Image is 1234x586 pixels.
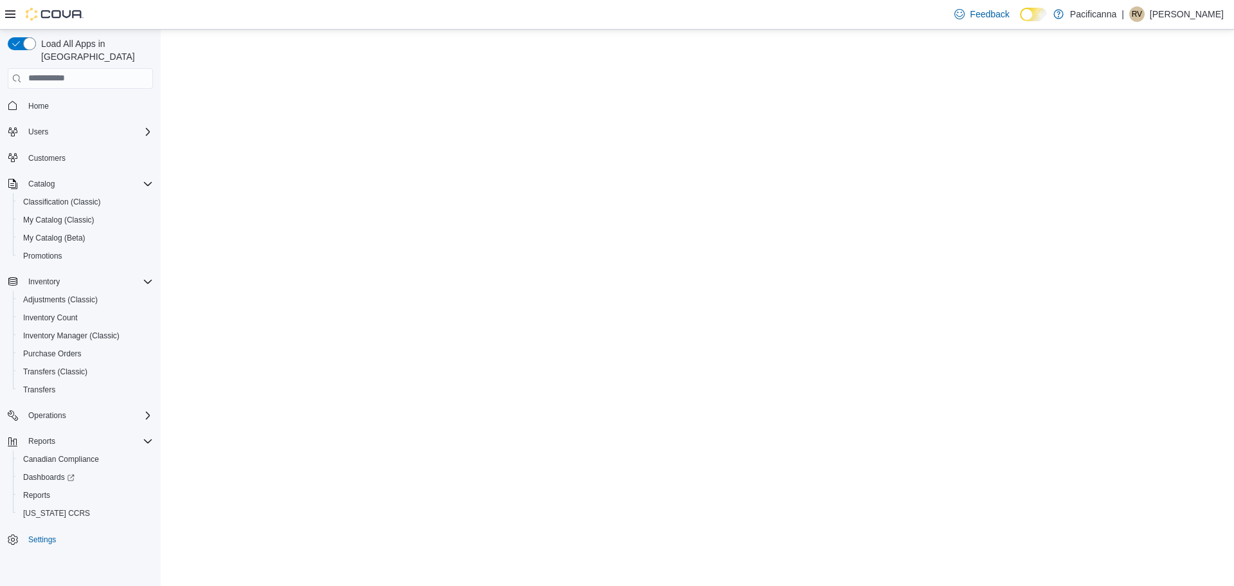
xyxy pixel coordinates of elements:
[23,98,153,114] span: Home
[13,327,158,345] button: Inventory Manager (Classic)
[18,346,153,362] span: Purchase Orders
[23,176,60,192] button: Catalog
[28,535,56,545] span: Settings
[28,410,66,421] span: Operations
[18,328,153,343] span: Inventory Manager (Classic)
[23,176,153,192] span: Catalog
[23,197,101,207] span: Classification (Classic)
[13,229,158,247] button: My Catalog (Beta)
[36,37,153,63] span: Load All Apps in [GEOGRAPHIC_DATA]
[13,291,158,309] button: Adjustments (Classic)
[23,331,120,341] span: Inventory Manager (Classic)
[23,274,153,289] span: Inventory
[18,470,80,485] a: Dashboards
[18,452,153,467] span: Canadian Compliance
[18,212,153,228] span: My Catalog (Classic)
[3,273,158,291] button: Inventory
[13,486,158,504] button: Reports
[1070,6,1116,22] p: Pacificanna
[23,531,153,547] span: Settings
[18,194,153,210] span: Classification (Classic)
[23,532,61,547] a: Settings
[1150,6,1224,22] p: [PERSON_NAME]
[28,179,55,189] span: Catalog
[3,149,158,167] button: Customers
[23,349,82,359] span: Purchase Orders
[18,328,125,343] a: Inventory Manager (Classic)
[3,175,158,193] button: Catalog
[28,153,66,163] span: Customers
[1129,6,1145,22] div: Rachael Veenstra
[3,432,158,450] button: Reports
[23,151,71,166] a: Customers
[13,211,158,229] button: My Catalog (Classic)
[8,91,153,583] nav: Complex example
[23,454,99,464] span: Canadian Compliance
[3,407,158,425] button: Operations
[28,127,48,137] span: Users
[18,452,104,467] a: Canadian Compliance
[18,382,153,398] span: Transfers
[23,313,78,323] span: Inventory Count
[13,363,158,381] button: Transfers (Classic)
[18,470,153,485] span: Dashboards
[23,124,53,140] button: Users
[13,450,158,468] button: Canadian Compliance
[970,8,1009,21] span: Feedback
[23,98,54,114] a: Home
[23,367,87,377] span: Transfers (Classic)
[23,150,153,166] span: Customers
[23,215,94,225] span: My Catalog (Classic)
[1122,6,1124,22] p: |
[13,193,158,211] button: Classification (Classic)
[13,504,158,522] button: [US_STATE] CCRS
[13,381,158,399] button: Transfers
[13,468,158,486] a: Dashboards
[18,292,103,307] a: Adjustments (Classic)
[3,96,158,115] button: Home
[23,385,55,395] span: Transfers
[23,124,153,140] span: Users
[3,123,158,141] button: Users
[1020,21,1021,22] span: Dark Mode
[18,248,67,264] a: Promotions
[3,530,158,549] button: Settings
[18,346,87,362] a: Purchase Orders
[1020,8,1047,21] input: Dark Mode
[23,490,50,500] span: Reports
[23,408,153,423] span: Operations
[13,309,158,327] button: Inventory Count
[26,8,84,21] img: Cova
[23,434,60,449] button: Reports
[18,194,106,210] a: Classification (Classic)
[18,230,153,246] span: My Catalog (Beta)
[18,212,100,228] a: My Catalog (Classic)
[18,488,153,503] span: Reports
[18,230,91,246] a: My Catalog (Beta)
[18,310,83,325] a: Inventory Count
[23,434,153,449] span: Reports
[1132,6,1142,22] span: RV
[18,506,153,521] span: Washington CCRS
[23,472,75,482] span: Dashboards
[23,233,85,243] span: My Catalog (Beta)
[28,436,55,446] span: Reports
[28,101,49,111] span: Home
[23,274,65,289] button: Inventory
[23,408,71,423] button: Operations
[28,277,60,287] span: Inventory
[18,310,153,325] span: Inventory Count
[13,345,158,363] button: Purchase Orders
[18,488,55,503] a: Reports
[18,382,60,398] a: Transfers
[18,248,153,264] span: Promotions
[18,364,153,380] span: Transfers (Classic)
[18,506,95,521] a: [US_STATE] CCRS
[23,251,62,261] span: Promotions
[18,292,153,307] span: Adjustments (Classic)
[23,295,98,305] span: Adjustments (Classic)
[18,364,93,380] a: Transfers (Classic)
[13,247,158,265] button: Promotions
[23,508,90,518] span: [US_STATE] CCRS
[949,1,1014,27] a: Feedback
